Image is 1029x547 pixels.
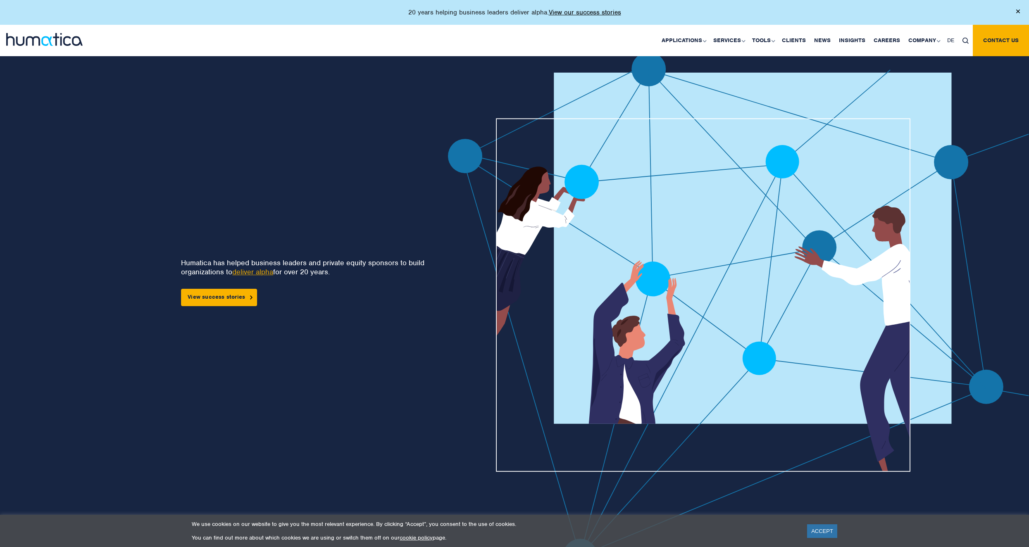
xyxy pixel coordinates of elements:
a: View our success stories [549,8,621,17]
a: Contact us [973,25,1029,56]
a: View success stories [181,289,257,306]
a: cookie policy [400,534,433,541]
a: Applications [657,25,709,56]
a: News [810,25,835,56]
a: ACCEPT [807,524,837,538]
img: search_icon [962,38,969,44]
a: Company [904,25,943,56]
p: You can find out more about which cookies we are using or switch them off on our page. [192,534,797,541]
a: deliver alpha [232,267,273,276]
a: Careers [869,25,904,56]
a: Clients [778,25,810,56]
span: DE [947,37,954,44]
a: Tools [748,25,778,56]
a: DE [943,25,958,56]
img: arrowicon [250,295,252,299]
a: Insights [835,25,869,56]
img: logo [6,33,83,46]
p: We use cookies on our website to give you the most relevant experience. By clicking “Accept”, you... [192,521,797,528]
a: Services [709,25,748,56]
p: Humatica has helped business leaders and private equity sponsors to build organizations to for ov... [181,258,433,276]
p: 20 years helping business leaders deliver alpha. [408,8,621,17]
